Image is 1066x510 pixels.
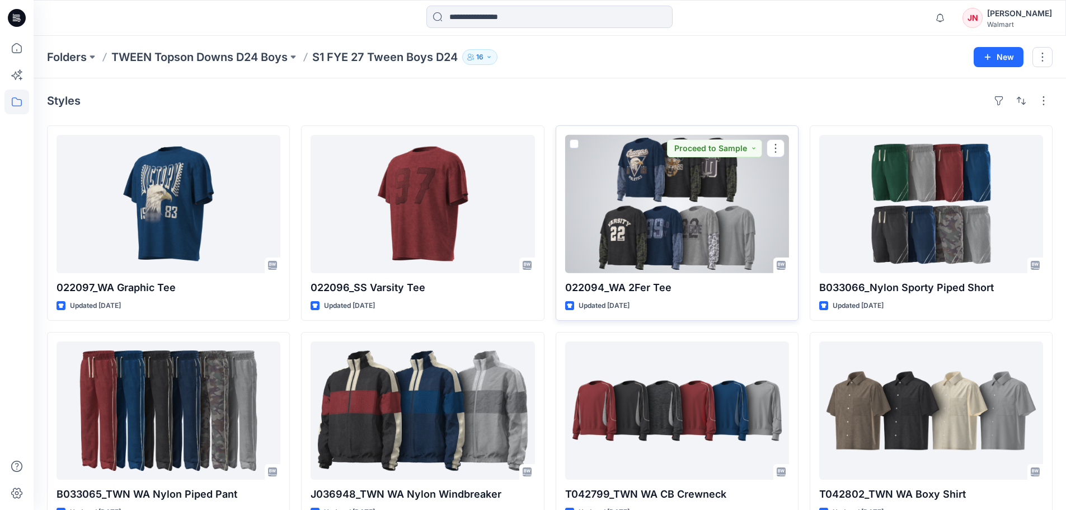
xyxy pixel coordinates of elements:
[324,300,375,312] p: Updated [DATE]
[312,49,458,65] p: S1 FYE 27 Tween Boys D24
[819,280,1043,296] p: B033066_Nylon Sporty Piped Short
[819,486,1043,502] p: T042802_TWN WA Boxy Shirt
[47,49,87,65] a: Folders
[311,280,534,296] p: 022096_SS Varsity Tee
[565,280,789,296] p: 022094_WA 2Fer Tee
[57,135,280,273] a: 022097_WA Graphic Tee
[833,300,884,312] p: Updated [DATE]
[476,51,483,63] p: 16
[462,49,497,65] button: 16
[819,135,1043,273] a: B033066_Nylon Sporty Piped Short
[70,300,121,312] p: Updated [DATE]
[962,8,983,28] div: JN
[974,47,1023,67] button: New
[57,280,280,296] p: 022097_WA Graphic Tee
[57,341,280,480] a: B033065_TWN WA Nylon Piped Pant
[565,486,789,502] p: T042799_TWN WA CB Crewneck
[57,486,280,502] p: B033065_TWN WA Nylon Piped Pant
[311,486,534,502] p: J036948_TWN WA Nylon Windbreaker
[565,341,789,480] a: T042799_TWN WA CB Crewneck
[987,7,1052,20] div: [PERSON_NAME]
[579,300,630,312] p: Updated [DATE]
[311,341,534,480] a: J036948_TWN WA Nylon Windbreaker
[111,49,288,65] a: TWEEN Topson Downs D24 Boys
[311,135,534,273] a: 022096_SS Varsity Tee
[565,135,789,273] a: 022094_WA 2Fer Tee
[819,341,1043,480] a: T042802_TWN WA Boxy Shirt
[47,94,81,107] h4: Styles
[987,20,1052,29] div: Walmart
